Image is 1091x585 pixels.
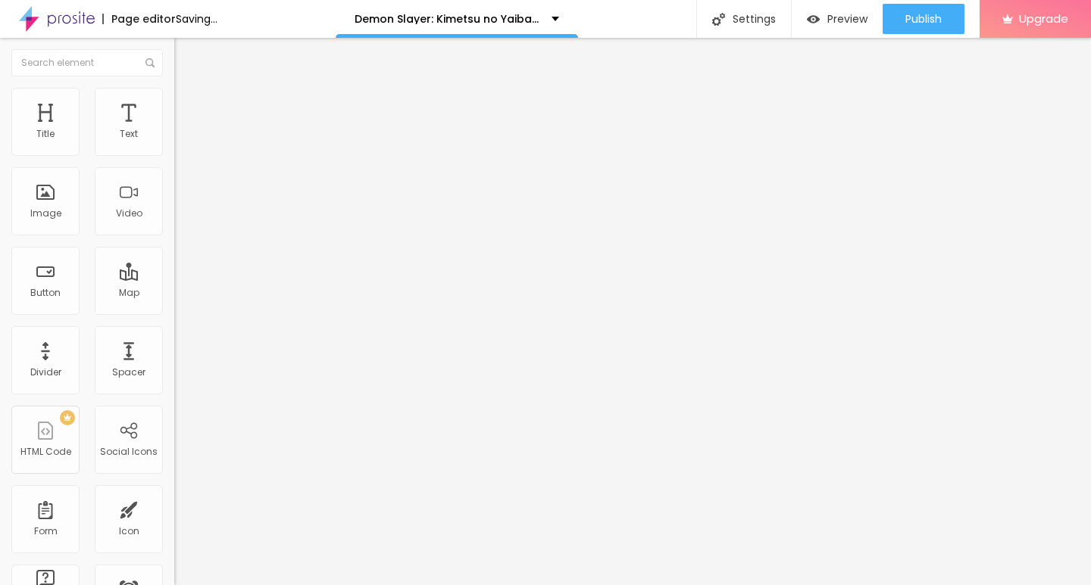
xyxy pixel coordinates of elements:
[807,13,820,26] img: view-1.svg
[712,13,725,26] img: Icone
[116,208,142,219] div: Video
[883,4,964,34] button: Publish
[30,208,61,219] div: Image
[102,14,176,24] div: Page editor
[1019,12,1068,25] span: Upgrade
[36,129,55,139] div: Title
[11,49,163,76] input: Search element
[30,367,61,378] div: Divider
[792,4,883,34] button: Preview
[120,129,138,139] div: Text
[174,38,1091,585] iframe: Editor
[34,526,58,537] div: Form
[827,13,867,25] span: Preview
[355,14,540,24] p: Demon Slayer: Kimetsu no Yaiba Sonsuzluk Kalesi izle [2025] Türkçe Dublaj Tek Parca 4k 1080p Film...
[176,14,217,24] div: Saving...
[145,58,155,67] img: Icone
[20,447,71,457] div: HTML Code
[119,288,139,298] div: Map
[119,526,139,537] div: Icon
[112,367,145,378] div: Spacer
[30,288,61,298] div: Button
[100,447,158,457] div: Social Icons
[905,13,942,25] span: Publish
